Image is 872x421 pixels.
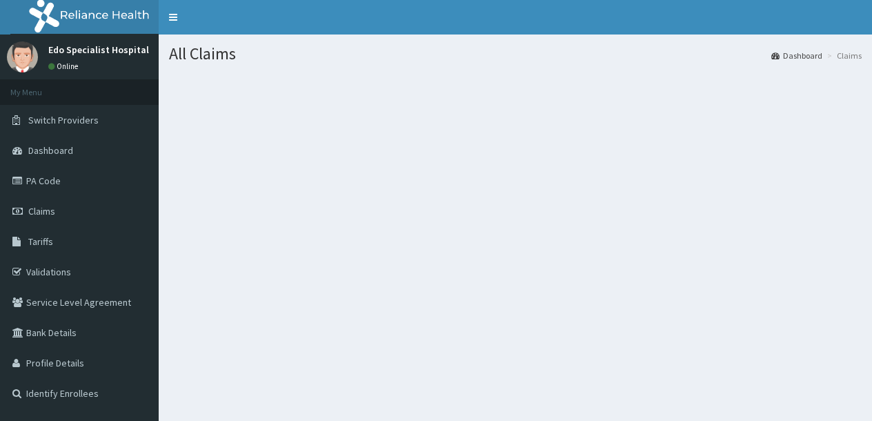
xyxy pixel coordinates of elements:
[7,41,38,72] img: User Image
[28,235,53,248] span: Tariffs
[28,144,73,157] span: Dashboard
[824,50,862,61] li: Claims
[28,114,99,126] span: Switch Providers
[771,50,822,61] a: Dashboard
[28,205,55,217] span: Claims
[169,45,862,63] h1: All Claims
[48,45,149,55] p: Edo Specialist Hospital
[48,61,81,71] a: Online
